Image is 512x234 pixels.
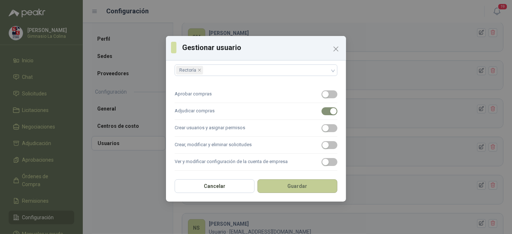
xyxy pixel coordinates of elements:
label: Crear, modificar y eliminar solicitudes [175,137,337,154]
button: Ver y modificar configuración de la cuenta de empresa [322,158,337,166]
button: Crear usuarios y asignar permisos [322,124,337,132]
button: Aprobar compras [322,90,337,98]
button: Crear, modificar y eliminar solicitudes [322,141,337,149]
span: Rectoría [179,66,196,74]
span: close [198,68,201,72]
span: Rectoría [176,66,203,75]
label: Ver y modificar información del perfil de la empresa [175,171,337,188]
button: Cancelar [175,179,255,193]
button: Ver y modificar información del perfil de la empresa [322,175,337,183]
h3: Gestionar usuario [182,42,341,53]
label: Adjudicar compras [175,103,337,120]
label: Ver y modificar configuración de la cuenta de empresa [175,154,337,171]
label: Crear usuarios y asignar permisos [175,120,337,137]
button: Adjudicar compras [322,107,337,115]
label: Aprobar compras [175,86,337,103]
button: Guardar [257,179,337,193]
button: Close [330,43,342,55]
